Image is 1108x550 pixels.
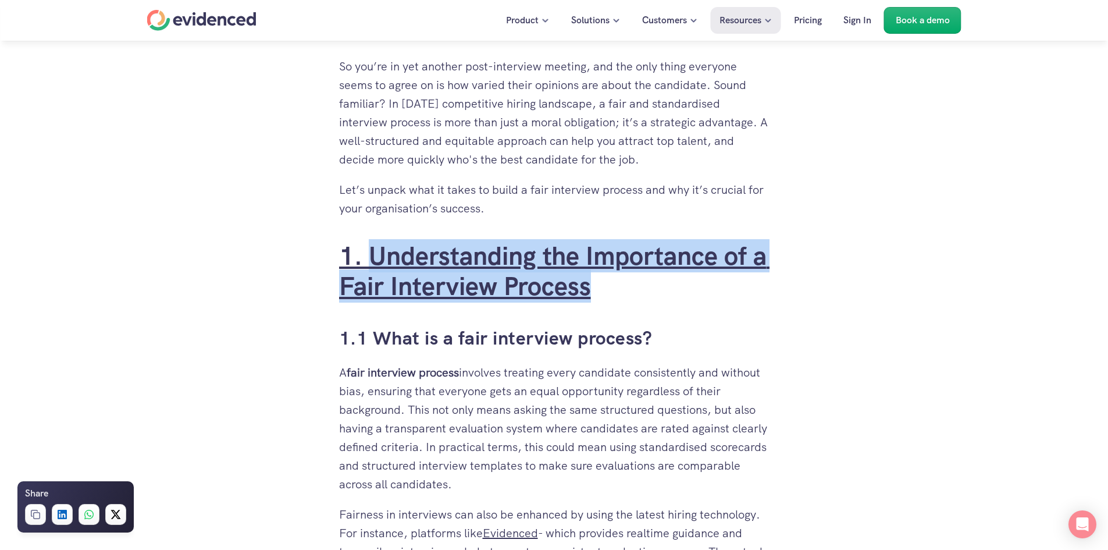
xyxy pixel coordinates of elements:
p: A involves treating every candidate consistently and without bias, ensuring that everyone gets an... [339,363,769,494]
a: Sign In [835,7,880,34]
p: Resources [719,13,761,28]
p: Sign In [843,13,871,28]
a: Pricing [785,7,831,34]
strong: fair interview process [347,365,459,380]
a: Book a demo [884,7,961,34]
p: So you’re in yet another post-interview meeting, and the only thing everyone seems to agree on is... [339,57,769,169]
p: Let’s unpack what it takes to build a fair interview process and why it’s crucial for your organi... [339,180,769,218]
p: Customers [642,13,687,28]
a: 1.1 What is a fair interview process? [339,326,653,350]
p: Book a demo [896,13,950,28]
a: 1. Understanding the Importance of a Fair Interview Process [339,239,773,303]
a: Home [147,10,256,31]
p: Solutions [571,13,610,28]
a: Evidenced [483,526,538,541]
p: Pricing [794,13,822,28]
h6: Share [25,486,48,501]
p: Product [506,13,539,28]
div: Open Intercom Messenger [1068,510,1096,538]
